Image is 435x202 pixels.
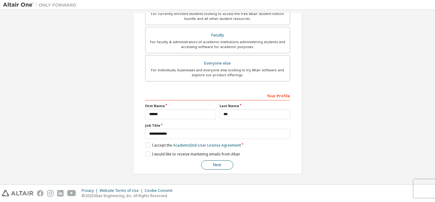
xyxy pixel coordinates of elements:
[57,190,64,196] img: linkedin.svg
[37,190,43,196] img: facebook.svg
[145,188,176,193] div: Cookie Consent
[47,190,53,196] img: instagram.svg
[149,68,286,77] div: For individuals, businesses and everyone else looking to try Altair software and explore our prod...
[3,2,79,8] img: Altair One
[145,91,290,100] div: Your Profile
[149,59,286,68] div: Everyone else
[149,31,286,39] div: Faculty
[173,143,241,148] a: Academic End-User License Agreement
[82,188,100,193] div: Privacy
[2,190,33,196] img: altair_logo.svg
[145,103,216,108] label: First Name
[145,143,241,148] label: I accept the
[149,11,286,21] div: For currently enrolled students looking to access the free Altair Student Edition bundle and all ...
[145,151,240,157] label: I would like to receive marketing emails from Altair
[145,123,290,128] label: Job Title
[67,190,76,196] img: youtube.svg
[149,39,286,49] div: For faculty & administrators of academic institutions administering students and accessing softwa...
[219,103,290,108] label: Last Name
[82,193,176,198] p: © 2025 Altair Engineering, Inc. All Rights Reserved.
[100,188,145,193] div: Website Terms of Use
[201,160,233,170] button: Next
